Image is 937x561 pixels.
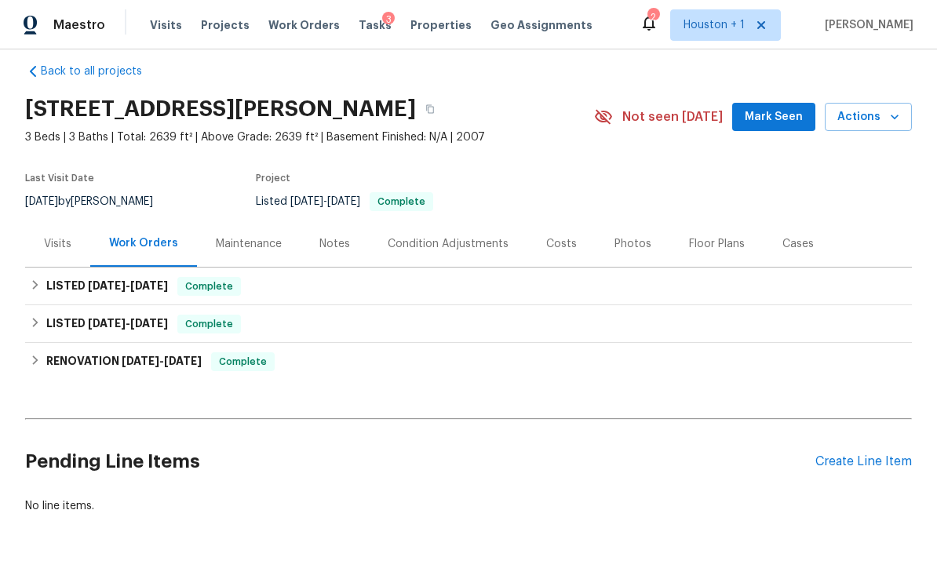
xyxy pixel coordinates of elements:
div: No line items. [25,498,912,514]
h6: LISTED [46,277,168,296]
span: Houston + 1 [684,17,745,33]
button: Actions [825,103,912,132]
div: Costs [546,236,577,252]
span: [DATE] [88,318,126,329]
span: [PERSON_NAME] [819,17,913,33]
span: Listed [256,196,433,207]
span: Project [256,173,290,183]
span: Last Visit Date [25,173,94,183]
div: Visits [44,236,71,252]
span: Not seen [DATE] [622,109,723,125]
span: - [88,280,168,291]
div: Maintenance [216,236,282,252]
a: Back to all projects [25,64,176,79]
span: Maestro [53,17,105,33]
div: by [PERSON_NAME] [25,192,172,211]
div: Notes [319,236,350,252]
span: Complete [179,279,239,294]
span: [DATE] [290,196,323,207]
span: 3 Beds | 3 Baths | Total: 2639 ft² | Above Grade: 2639 ft² | Basement Finished: N/A | 2007 [25,129,594,145]
h2: [STREET_ADDRESS][PERSON_NAME] [25,101,416,117]
span: Tasks [359,20,392,31]
span: [DATE] [25,196,58,207]
span: [DATE] [122,355,159,366]
div: 3 [382,12,395,27]
div: Cases [782,236,814,252]
span: [DATE] [88,280,126,291]
div: Create Line Item [815,454,912,469]
span: Actions [837,107,899,127]
h6: RENOVATION [46,352,202,371]
div: Work Orders [109,235,178,251]
span: [DATE] [130,318,168,329]
span: [DATE] [327,196,360,207]
span: [DATE] [164,355,202,366]
h2: Pending Line Items [25,425,815,498]
span: - [122,355,202,366]
div: 2 [647,9,658,25]
div: Condition Adjustments [388,236,509,252]
div: LISTED [DATE]-[DATE]Complete [25,305,912,343]
span: Geo Assignments [490,17,592,33]
span: Visits [150,17,182,33]
div: Floor Plans [689,236,745,252]
h6: LISTED [46,315,168,333]
span: Complete [179,316,239,332]
div: LISTED [DATE]-[DATE]Complete [25,268,912,305]
div: Photos [614,236,651,252]
span: [DATE] [130,280,168,291]
span: Mark Seen [745,107,803,127]
span: Projects [201,17,250,33]
span: Complete [213,354,273,370]
span: Complete [371,197,432,206]
button: Mark Seen [732,103,815,132]
span: - [290,196,360,207]
span: - [88,318,168,329]
div: RENOVATION [DATE]-[DATE]Complete [25,343,912,381]
span: Work Orders [268,17,340,33]
button: Copy Address [416,95,444,123]
span: Properties [410,17,472,33]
